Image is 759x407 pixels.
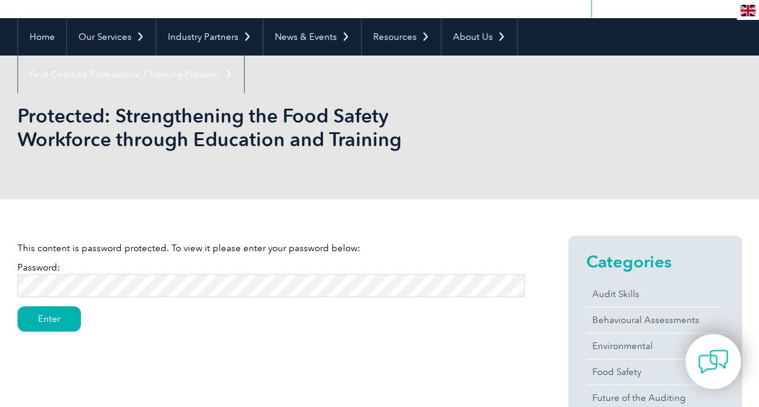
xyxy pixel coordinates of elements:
[586,333,724,359] a: Environmental
[698,347,728,377] img: contact-chat.png
[362,18,441,56] a: Resources
[18,18,66,56] a: Home
[156,18,263,56] a: Industry Partners
[18,104,481,151] h1: Protected: Strengthening the Food Safety Workforce through Education and Training
[441,18,517,56] a: About Us
[18,262,525,291] label: Password:
[18,242,525,255] p: This content is password protected. To view it please enter your password below:
[18,306,81,332] input: Enter
[67,18,156,56] a: Our Services
[740,5,755,16] img: en
[263,18,361,56] a: News & Events
[18,56,244,93] a: Find Certified Professional / Training Provider
[18,274,525,297] input: Password:
[586,281,724,307] a: Audit Skills
[586,307,724,333] a: Behavioural Assessments
[586,359,724,385] a: Food Safety
[586,252,724,271] h2: Categories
